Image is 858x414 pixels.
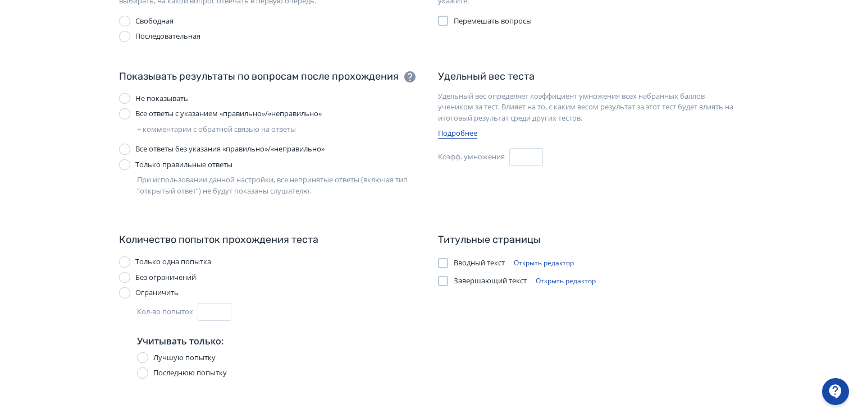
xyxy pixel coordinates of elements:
a: Подробнее [438,128,477,139]
div: Все ответы с указанием «правильно»/«неправильно» [135,108,322,119]
span: Вводный текст [454,257,505,269]
div: Удельный вес теста [438,69,535,84]
div: Только правильные ответы [135,159,232,171]
div: Без ограничений [135,272,196,283]
div: Учитывать только: [137,334,420,348]
div: Лучшую попытку [153,352,216,364]
button: Открыть редактор [509,256,578,270]
span: Завершающий текст [454,275,527,287]
div: Свободная [135,16,174,27]
span: Перемешать вопросы [454,16,532,27]
div: Все ответы без указания «правильно»/«неправильно» [135,144,325,155]
div: Титульные страницы [438,232,541,247]
label: Коэфф. умножения [438,151,505,163]
div: Последнюю попытку [153,367,227,379]
div: Ограничить [135,287,179,298]
label: Кол-во попыток [137,306,193,318]
div: Удельный вес определяет коэффициент умножения всех набранных баллов учеником за тест. Влияет на т... [438,91,739,124]
button: Открыть редактор [531,274,600,288]
div: При использовании данной настройки, все непринятые ответы (включая тип “открытый ответ“) не будут... [137,174,420,196]
div: Показывать результаты по вопросам после прохождения [119,69,399,84]
div: + комментарии с обратной связью на ответы [137,124,420,135]
div: Не показывать [135,93,188,104]
div: Только одна попытка [135,256,211,268]
div: Количество попыток прохождения теста [119,232,318,247]
div: Последовательная [135,31,200,42]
